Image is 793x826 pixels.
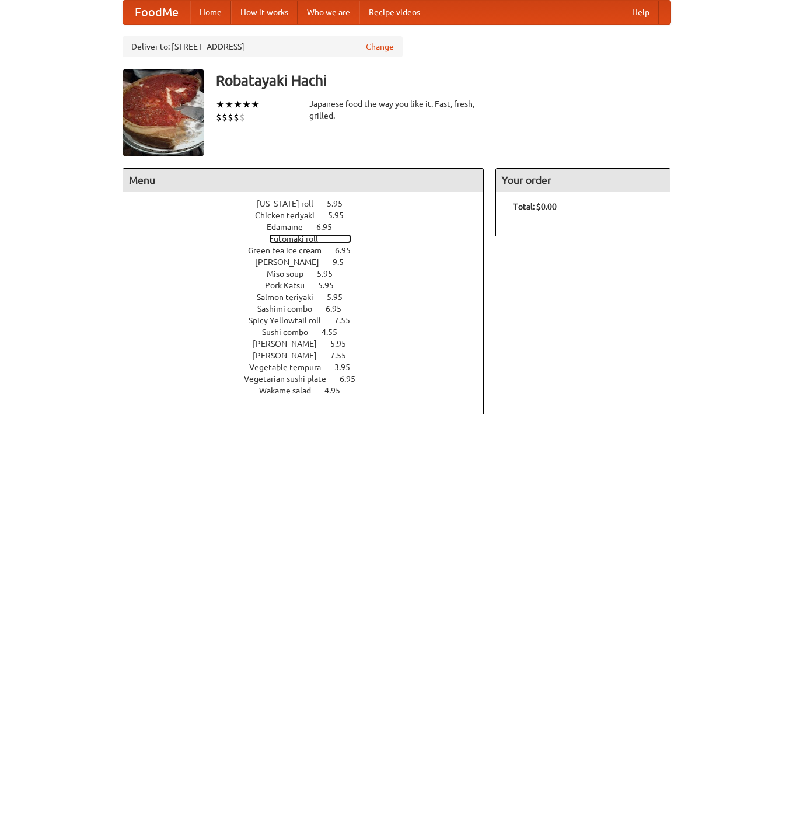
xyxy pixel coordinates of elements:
a: FoodMe [123,1,190,24]
span: Vegetable tempura [249,363,333,372]
a: Sushi combo 4.55 [262,327,359,337]
span: [PERSON_NAME] [255,257,331,267]
a: Vegetable tempura 3.95 [249,363,372,372]
span: 5.95 [330,339,358,348]
li: $ [233,111,239,124]
a: Home [190,1,231,24]
li: $ [228,111,233,124]
span: Chicken teriyaki [255,211,326,220]
a: Futomaki roll [269,234,351,243]
span: Green tea ice cream [248,246,333,255]
div: Deliver to: [STREET_ADDRESS] [123,36,403,57]
span: Futomaki roll [269,234,330,243]
h4: Your order [496,169,670,192]
a: Pork Katsu 5.95 [265,281,355,290]
span: 5.95 [318,281,345,290]
a: Recipe videos [359,1,429,24]
li: $ [222,111,228,124]
li: ★ [216,98,225,111]
span: 4.55 [322,327,349,337]
a: [PERSON_NAME] 7.55 [253,351,368,360]
span: 6.95 [335,246,362,255]
li: ★ [242,98,251,111]
span: Pork Katsu [265,281,316,290]
h3: Robatayaki Hachi [216,69,671,92]
a: Edamame 6.95 [267,222,354,232]
span: 5.95 [328,211,355,220]
span: Salmon teriyaki [257,292,325,302]
a: Green tea ice cream 6.95 [248,246,372,255]
span: 5.95 [317,269,344,278]
span: Sashimi combo [257,304,324,313]
a: Who we are [298,1,359,24]
a: [PERSON_NAME] 9.5 [255,257,365,267]
a: Change [366,41,394,53]
li: ★ [233,98,242,111]
span: 3.95 [334,363,362,372]
span: 9.5 [333,257,355,267]
li: ★ [251,98,260,111]
span: 5.95 [327,199,354,208]
span: [US_STATE] roll [257,199,325,208]
h4: Menu [123,169,484,192]
span: Sushi combo [262,327,320,337]
b: Total: $0.00 [513,202,557,211]
a: Chicken teriyaki 5.95 [255,211,365,220]
a: Sashimi combo 6.95 [257,304,363,313]
li: $ [216,111,222,124]
span: [PERSON_NAME] [253,351,329,360]
a: Help [623,1,659,24]
span: 4.95 [324,386,352,395]
span: Edamame [267,222,315,232]
span: 6.95 [316,222,344,232]
span: 5.95 [327,292,354,302]
a: [US_STATE] roll 5.95 [257,199,364,208]
div: Japanese food the way you like it. Fast, fresh, grilled. [309,98,484,121]
a: [PERSON_NAME] 5.95 [253,339,368,348]
span: 7.55 [334,316,362,325]
span: Wakame salad [259,386,323,395]
span: Vegetarian sushi plate [244,374,338,384]
a: Wakame salad 4.95 [259,386,362,395]
span: 7.55 [330,351,358,360]
span: Miso soup [267,269,315,278]
a: Spicy Yellowtail roll 7.55 [249,316,372,325]
img: angular.jpg [123,69,204,156]
span: Spicy Yellowtail roll [249,316,333,325]
span: 6.95 [340,374,367,384]
span: [PERSON_NAME] [253,339,329,348]
a: Miso soup 5.95 [267,269,354,278]
span: 6.95 [326,304,353,313]
a: Vegetarian sushi plate 6.95 [244,374,377,384]
a: How it works [231,1,298,24]
li: ★ [225,98,233,111]
a: Salmon teriyaki 5.95 [257,292,364,302]
li: $ [239,111,245,124]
